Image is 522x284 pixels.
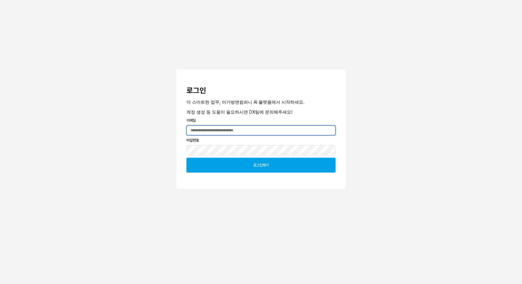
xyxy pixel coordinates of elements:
[253,163,269,168] p: 로그인하기
[186,118,336,123] p: 이메일
[186,109,336,115] p: 계정 생성 등 도움이 필요하시면 DX팀에 문의해주세요!
[186,158,336,173] button: 로그인하기
[186,86,336,95] h3: 로그인
[186,137,336,143] p: 비밀번호
[186,99,336,105] p: 더 스마트한 업무, 아가방앤컴퍼니 AI 플랫폼에서 시작하세요.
